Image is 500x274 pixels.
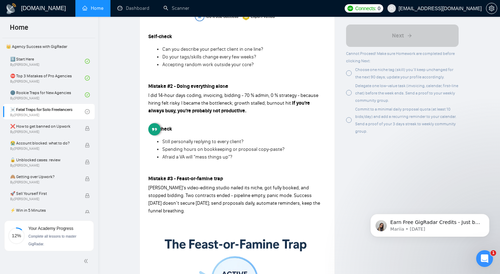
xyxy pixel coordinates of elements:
[10,130,77,134] span: By [PERSON_NAME]
[85,76,90,80] span: check-circle
[355,83,458,103] span: Delegate one low-value task (invoicing, calendar, first-line chat) before the week ends. Send a p...
[10,70,85,86] a: ⛔ Top 3 Mistakes of Pro AgenciesBy[PERSON_NAME]
[85,210,90,215] span: lock
[10,104,85,119] a: ☠️ Fatal Traps for Solo FreelancersBy[PERSON_NAME]
[148,83,228,89] strong: Mistake #2 - Doing everything alone
[4,22,34,37] span: Home
[486,6,497,11] span: setting
[82,5,103,11] a: homeHome
[347,6,353,11] img: upwork-logo.png
[162,139,243,145] span: Still personally replying to every client?
[162,46,263,52] span: Can you describe your perfect client in one line?
[162,54,256,60] span: Do your tags/skills change every few weeks?
[85,109,90,114] span: check-circle
[148,176,223,182] strong: Mistake #3 - Feast-or-famine trap
[389,6,394,11] span: user
[28,226,73,231] span: Your Academy Progress
[148,185,320,214] span: [PERSON_NAME]’s video-editing studio nailed its niche, got fully booked, and stopped bidding. Two...
[85,176,90,181] span: lock
[486,3,497,14] button: setting
[10,156,77,163] span: 🔓 Unblocked cases: review
[148,100,310,114] strong: If you’re always busy, you’re probably not productive.
[162,146,284,152] span: Spending hours on bookkeeping or proposal copy-paste?
[346,51,455,63] span: Cannot Proceed! Make sure Homework are completed before clicking Next:
[162,154,232,160] span: Afraid a VA will “mess things up”?
[355,5,376,12] span: Connects:
[10,147,77,151] span: By [PERSON_NAME]
[476,250,493,267] iframe: Intercom live chat
[10,163,77,168] span: By [PERSON_NAME]
[392,31,404,40] span: Next
[3,40,95,54] span: 👑 Agency Success with GigRadar
[85,126,90,131] span: lock
[10,190,77,197] span: 🚀 Sell Yourself First
[148,34,172,40] strong: Self-check
[486,6,497,11] a: setting
[10,54,85,69] a: 1️⃣ Start HereBy[PERSON_NAME]
[28,234,76,246] span: Complete all lessons to master GigRadar.
[10,207,77,214] span: ⚡ Win in 5 Minutes
[148,126,172,132] strong: Self-check
[8,233,25,238] span: 12%
[85,92,90,97] span: check-circle
[148,92,318,106] span: I did 14-hour days coding, invoicing, bidding - 70 % admin, 0 % strategy - because hiring felt ri...
[85,59,90,64] span: check-circle
[10,173,77,180] span: 🙈 Getting over Upwork?
[10,140,77,147] span: 😭 Account blocked: what to do?
[83,258,90,265] span: double-left
[346,24,459,47] button: Next
[378,5,380,12] span: 0
[162,62,254,68] span: Accepting random work outside your core?
[10,123,77,130] span: ❌ How to get banned on Upwork
[355,107,457,134] span: Commit to a minimal daily proposal quota (at least 10 bids/day) and add a recurring reminder to y...
[360,199,500,248] iframe: Intercom notifications message
[85,143,90,148] span: lock
[10,197,77,201] span: By [PERSON_NAME]
[163,5,189,11] a: searchScanner
[6,3,17,14] img: logo
[85,160,90,164] span: lock
[85,193,90,198] span: lock
[10,87,85,103] a: 🌚 Rookie Traps for New AgenciesBy[PERSON_NAME]
[491,250,496,256] span: 1
[117,5,149,11] a: dashboardDashboard
[10,180,77,184] span: By [PERSON_NAME]
[355,67,453,79] span: Choose one niche tag (skill) you’ll keep unchanged for the next 90 days; update your profile acco...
